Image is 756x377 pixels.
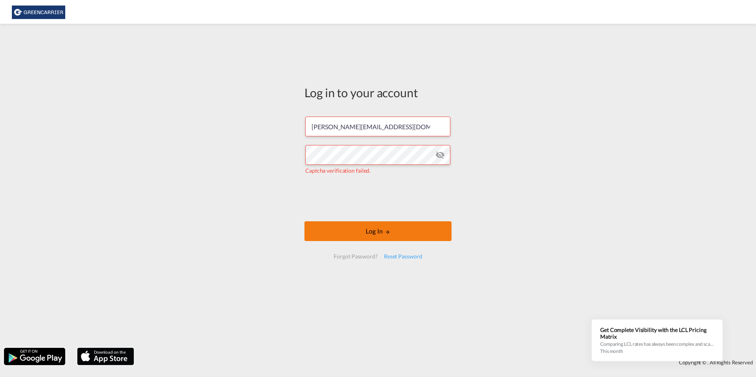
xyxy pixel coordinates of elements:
img: apple.png [76,347,135,366]
button: LOGIN [304,221,452,241]
div: Copyright © . All Rights Reserved [138,356,756,369]
iframe: reCAPTCHA [318,183,438,213]
img: 35d22f50fb3611efbc4d4def9a7ac420.png [12,3,65,21]
div: Reset Password [381,249,425,264]
span: Captcha verification failed. [305,167,370,174]
input: Enter email/phone number [305,117,450,136]
md-icon: icon-eye-off [435,150,445,160]
img: google.png [3,347,66,366]
div: Log in to your account [304,84,452,101]
div: Forgot Password? [331,249,380,264]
